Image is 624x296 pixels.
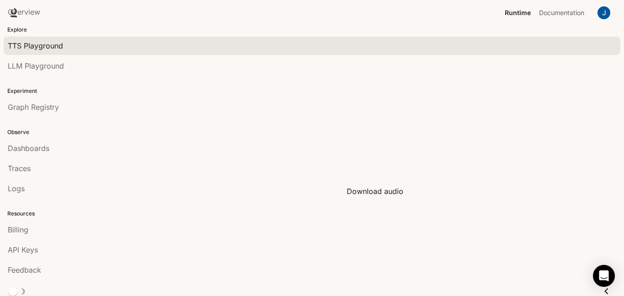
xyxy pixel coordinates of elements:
[501,4,534,22] a: Runtime
[8,244,38,255] span: API Keys
[4,221,620,239] a: Billing
[8,102,59,113] span: Graph Registry
[4,261,620,279] a: Feedback
[8,163,31,174] span: Traces
[4,241,620,259] a: API Keys
[595,4,613,22] button: User avatar
[8,224,28,235] span: Billing
[347,186,403,197] div: Download audio
[4,57,620,75] a: LLM Playground
[4,98,620,116] a: Graph Registry
[4,159,620,178] a: Traces
[505,7,531,19] span: Runtime
[8,264,41,275] span: Feedback
[4,139,620,157] a: Dashboards
[535,4,591,22] a: Documentation
[8,143,49,154] span: Dashboards
[8,286,17,296] span: Dark mode toggle
[593,265,615,287] div: Open Intercom Messenger
[539,7,584,19] span: Documentation
[598,6,610,19] img: User avatar
[8,60,64,71] span: LLM Playground
[8,40,63,51] span: TTS Playground
[4,179,620,198] a: Logs
[4,37,620,55] a: TTS Playground
[8,183,25,194] span: Logs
